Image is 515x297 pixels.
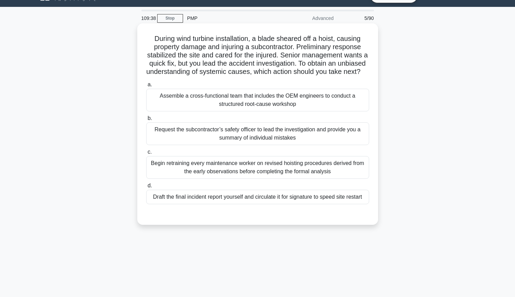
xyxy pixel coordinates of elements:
[338,11,378,25] div: 5/90
[148,149,152,155] span: c.
[146,156,369,179] div: Begin retraining every maintenance worker on revised hoisting procedures derived from the early o...
[148,81,152,87] span: a.
[146,34,370,76] h5: During wind turbine installation, a blade sheared off a hoist, causing property damage and injuri...
[148,183,152,188] span: d.
[278,11,338,25] div: Advanced
[157,14,183,23] a: Stop
[183,11,278,25] div: PMP
[146,122,369,145] div: Request the subcontractor’s safety officer to lead the investigation and provide you a summary of...
[137,11,157,25] div: 109:38
[146,89,369,111] div: Assemble a cross-functional team that includes the OEM engineers to conduct a structured root-cau...
[148,115,152,121] span: b.
[146,190,369,204] div: Draft the final incident report yourself and circulate it for signature to speed site restart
